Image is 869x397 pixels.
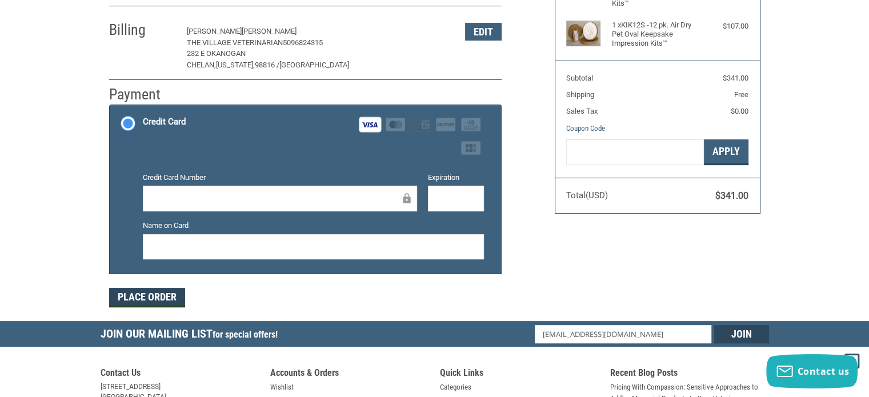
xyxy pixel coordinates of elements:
span: Sales Tax [566,107,598,115]
label: Credit Card Number [143,172,417,183]
input: Join [714,325,769,343]
label: Expiration [428,172,484,183]
span: Total (USD) [566,190,608,200]
span: Shipping [566,90,594,99]
span: 5096824315 [283,38,323,47]
h5: Quick Links [440,367,599,382]
span: Subtotal [566,74,593,82]
span: $341.00 [723,74,748,82]
span: [GEOGRAPHIC_DATA] [279,61,349,69]
span: [US_STATE], [216,61,255,69]
h4: 1 x KIK12S -12 pk. Air Dry Pet Oval Keepsake Impression Kits™ [612,21,700,49]
span: Contact us [798,365,850,378]
span: Chelan, [187,61,216,69]
button: Place Order [109,288,185,307]
span: The Village Veterinarian [187,38,283,47]
span: $0.00 [731,107,748,115]
h2: Billing [109,21,176,39]
h5: Accounts & Orders [270,367,429,382]
h5: Recent Blog Posts [610,367,769,382]
span: Free [734,90,748,99]
span: [PERSON_NAME] [242,27,297,35]
span: [PERSON_NAME] [187,27,242,35]
span: $341.00 [715,190,748,201]
label: Name on Card [143,220,484,231]
button: Edit [465,23,502,41]
input: Email [535,325,711,343]
h5: Join Our Mailing List [101,321,283,350]
h2: Payment [109,85,176,104]
h5: Contact Us [101,367,259,382]
a: Coupon Code [566,124,605,133]
a: Wishlist [270,382,294,393]
div: $107.00 [703,21,748,32]
div: Credit Card [143,113,186,131]
button: Contact us [766,354,858,388]
span: 98816 / [255,61,279,69]
span: for special offers! [213,329,278,340]
input: Gift Certificate or Coupon Code [566,139,704,165]
button: Apply [704,139,748,165]
span: 232 E Okanogan [187,49,246,58]
a: Categories [440,382,471,393]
